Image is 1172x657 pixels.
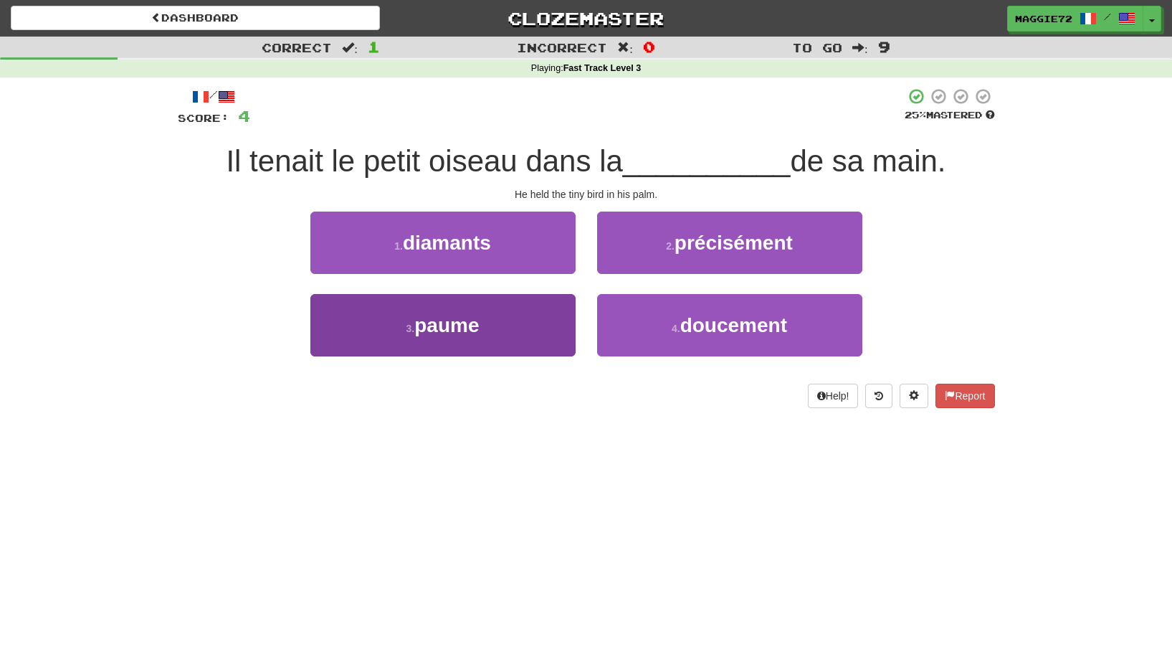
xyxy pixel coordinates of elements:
[406,323,415,334] small: 3 .
[617,42,633,54] span: :
[905,109,926,120] span: 25 %
[178,112,229,124] span: Score:
[597,212,862,274] button: 2.précisément
[680,314,787,336] span: doucement
[310,294,576,356] button: 3.paume
[310,212,576,274] button: 1.diamants
[401,6,771,31] a: Clozemaster
[935,384,994,408] button: Report
[178,88,250,105] div: /
[403,232,491,254] span: diamants
[342,42,358,54] span: :
[808,384,859,408] button: Help!
[178,187,995,202] div: He held the tiny bird in his palm.
[597,294,862,356] button: 4.doucement
[675,232,793,254] span: précisément
[11,6,380,30] a: Dashboard
[1104,11,1111,22] span: /
[563,63,642,73] strong: Fast Track Level 3
[517,40,607,55] span: Incorrect
[672,323,680,334] small: 4 .
[790,144,945,178] span: de sa main.
[262,40,332,55] span: Correct
[368,38,380,55] span: 1
[905,109,995,122] div: Mastered
[394,240,403,252] small: 1 .
[1007,6,1143,32] a: Maggie72 /
[865,384,892,408] button: Round history (alt+y)
[666,240,675,252] small: 2 .
[414,314,479,336] span: paume
[226,144,622,178] span: Il tenait le petit oiseau dans la
[643,38,655,55] span: 0
[1015,12,1072,25] span: Maggie72
[878,38,890,55] span: 9
[238,107,250,125] span: 4
[792,40,842,55] span: To go
[852,42,868,54] span: :
[623,144,791,178] span: __________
